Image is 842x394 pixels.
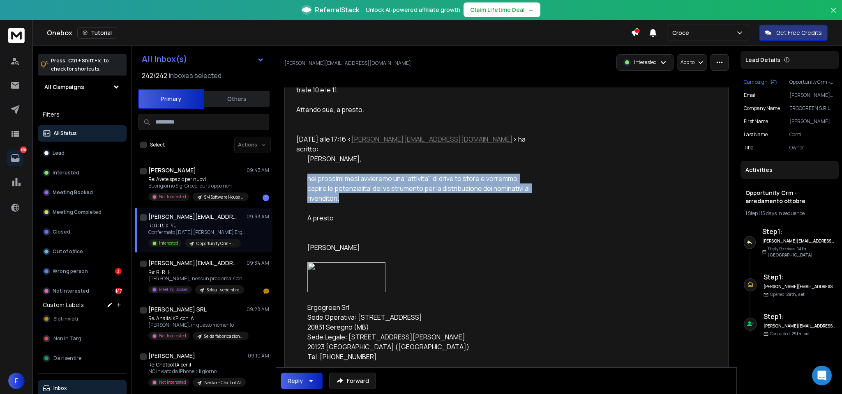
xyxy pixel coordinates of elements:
img: cid%3Aimage002.jpg@01DC3C65.113D3660 [307,262,385,292]
p: title [744,144,753,151]
h1: [PERSON_NAME] [148,166,196,174]
span: A presto [307,213,334,222]
span: Da risentire [53,355,81,362]
div: 147 [115,288,122,294]
p: Not Interested [159,333,186,339]
p: Re: R: R: I: I: [148,269,247,275]
h3: Custom Labels [43,301,84,309]
button: Not Interested147 [38,283,127,299]
button: All Inbox(s) [135,51,271,67]
p: Out of office [53,248,83,255]
h3: Inboxes selected [169,71,221,80]
p: Campaign [744,79,768,85]
p: All Status [53,130,77,137]
p: 09:10 AM [248,353,269,359]
div: Activities [740,161,839,179]
div: 1 [263,195,269,201]
p: ERGOGREEN S.R.L. [789,105,835,112]
p: [PERSON_NAME] [307,243,536,252]
h6: Step 1 : [762,227,842,236]
p: Last Name [744,131,768,138]
p: NO Inviato da iPhone > Il giorno [148,368,246,375]
p: 09:34 AM [247,260,269,266]
p: 20831 Seregno (MB) [307,322,536,332]
p: 20123 [GEOGRAPHIC_DATA] ([GEOGRAPHIC_DATA]) [307,342,536,352]
span: nei prossimi mesi avvieremo una “attivita'” di drive to store e vorremmo capire le potenzialita' ... [307,174,531,203]
span: 1 Step [745,210,758,217]
p: Interested [53,170,79,176]
p: Email [744,92,757,98]
h1: All Inbox(s) [142,55,187,63]
button: Meeting Completed [38,204,127,220]
span: 29th, set [791,331,810,337]
p: Selda - settembre [207,287,239,293]
p: [PERSON_NAME][EMAIL_ADDRESS][DOMAIN_NAME] [284,60,411,66]
p: [DATE] alle 17:16 < > ha scritto: [296,134,536,154]
button: Slot inviati [38,311,127,327]
button: Campaign [744,79,777,85]
div: | [745,210,834,217]
p: Not Interested [159,194,186,200]
p: Opened [770,291,805,298]
p: [PERSON_NAME][EMAIL_ADDRESS][DOMAIN_NAME] [789,92,835,98]
a: 150 [7,150,23,166]
p: Press to check for shortcuts. [51,57,109,73]
button: Non in Target [38,330,127,347]
p: Confermato [DATE] [PERSON_NAME] Ergogreen [148,229,247,236]
p: Company Name [744,105,780,112]
p: 09:28 AM [247,306,269,313]
button: Forward [329,373,376,389]
h6: Step 1 : [764,312,835,321]
p: Meeting Booked [159,286,189,293]
h1: [PERSON_NAME] [148,352,195,360]
h6: [PERSON_NAME][EMAIL_ADDRESS][DOMAIN_NAME] [764,323,835,329]
p: Wrong person [53,268,88,275]
button: Others [204,90,270,108]
h1: [PERSON_NAME][EMAIL_ADDRESS][DOMAIN_NAME] [148,213,239,221]
span: Slot inviati [53,316,78,322]
p: Interested [634,59,657,66]
button: Meeting Booked [38,184,127,201]
p: Opportunity Crm - arredamento ottobre [196,241,236,247]
div: Reply [288,377,303,385]
span: Ctrl + Shift + k [67,56,102,65]
p: 150 [20,147,27,153]
p: Selda fabbricazione - ottobre [204,333,244,339]
h1: All Campaigns [44,83,84,91]
p: 09:43 AM [247,167,269,174]
span: 29th, set [786,291,805,297]
h6: [PERSON_NAME][EMAIL_ADDRESS][DOMAIN_NAME] [762,238,834,244]
label: Select [150,142,165,148]
p: Opportunity Crm - arredamento ottobre [789,79,835,85]
p: Nextar - Chatbot AI [204,380,241,386]
p: Conti [789,131,835,138]
p: Get Free Credits [776,29,822,37]
h1: [PERSON_NAME][EMAIL_ADDRESS][DOMAIN_NAME] [148,259,239,267]
span: [PERSON_NAME], [307,154,362,163]
button: Interested [38,165,127,181]
p: Unlock AI-powered affiliate growth [366,6,460,14]
button: Da risentire [38,350,127,367]
div: 3 [115,268,122,275]
button: F [8,373,25,389]
p: Reply Received [768,246,842,258]
button: Primary [138,89,204,109]
p: Add to [681,59,694,66]
button: All Status [38,125,127,142]
p: Contacted [770,331,810,337]
p: Inbox [53,385,67,392]
h1: Opportunity Crm - arredamento ottobre [745,189,834,205]
p: Attendo sue, a presto. [296,105,536,115]
p: [PERSON_NAME], in questo momento [148,322,247,328]
h6: [PERSON_NAME][EMAIL_ADDRESS][DOMAIN_NAME] [764,284,835,290]
p: Lead Details [745,56,780,64]
div: Onebox [47,27,631,39]
p: Sede Legale: [STREET_ADDRESS][PERSON_NAME] [307,332,536,342]
span: 14th, [GEOGRAPHIC_DATA] [768,246,812,258]
span: Non in Target [53,335,86,342]
span: ReferralStack [315,5,359,15]
a: [PERSON_NAME][EMAIL_ADDRESS][DOMAIN_NAME] [351,135,513,144]
p: [PERSON_NAME] [789,118,835,125]
p: Closed [53,229,70,235]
